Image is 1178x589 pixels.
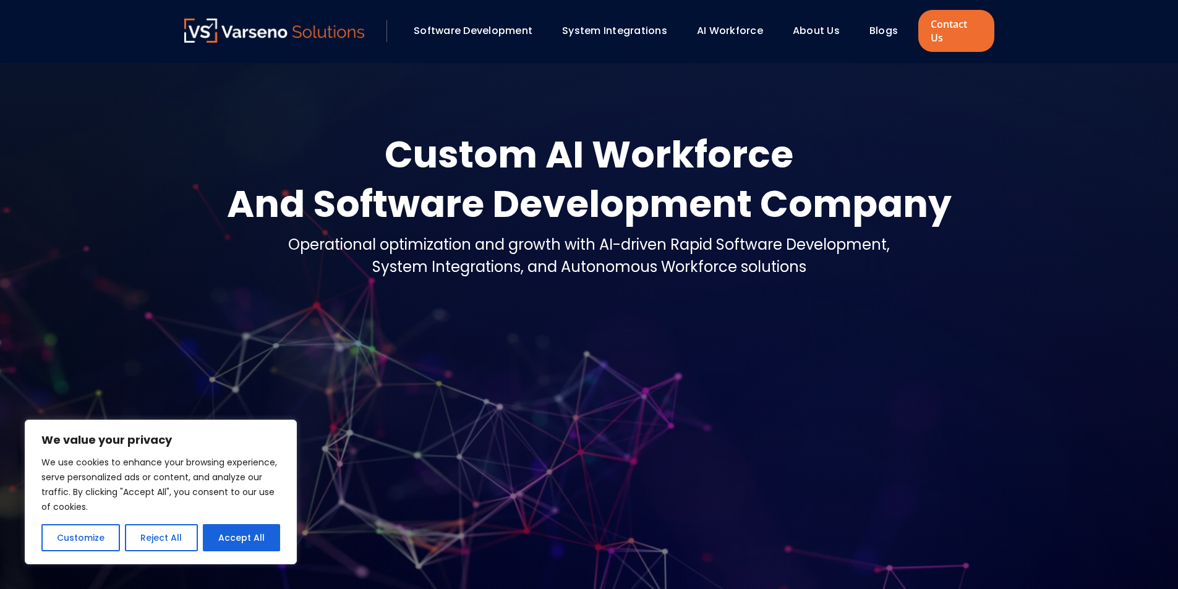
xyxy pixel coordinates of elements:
[203,524,280,551] button: Accept All
[227,179,952,229] div: And Software Development Company
[697,23,763,38] a: AI Workforce
[562,23,667,38] a: System Integrations
[125,524,197,551] button: Reject All
[408,20,550,41] div: Software Development
[787,20,857,41] div: About Us
[41,455,280,514] p: We use cookies to enhance your browsing experience, serve personalized ads or content, and analyz...
[41,524,120,551] button: Customize
[918,10,994,52] a: Contact Us
[288,234,890,256] div: Operational optimization and growth with AI-driven Rapid Software Development,
[556,20,685,41] div: System Integrations
[414,23,532,38] a: Software Development
[227,130,952,179] div: Custom AI Workforce
[869,23,898,38] a: Blogs
[863,20,915,41] div: Blogs
[691,20,780,41] div: AI Workforce
[184,19,365,43] img: Varseno Solutions – Product Engineering & IT Services
[288,256,890,278] div: System Integrations, and Autonomous Workforce solutions
[793,23,840,38] a: About Us
[41,433,280,447] p: We value your privacy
